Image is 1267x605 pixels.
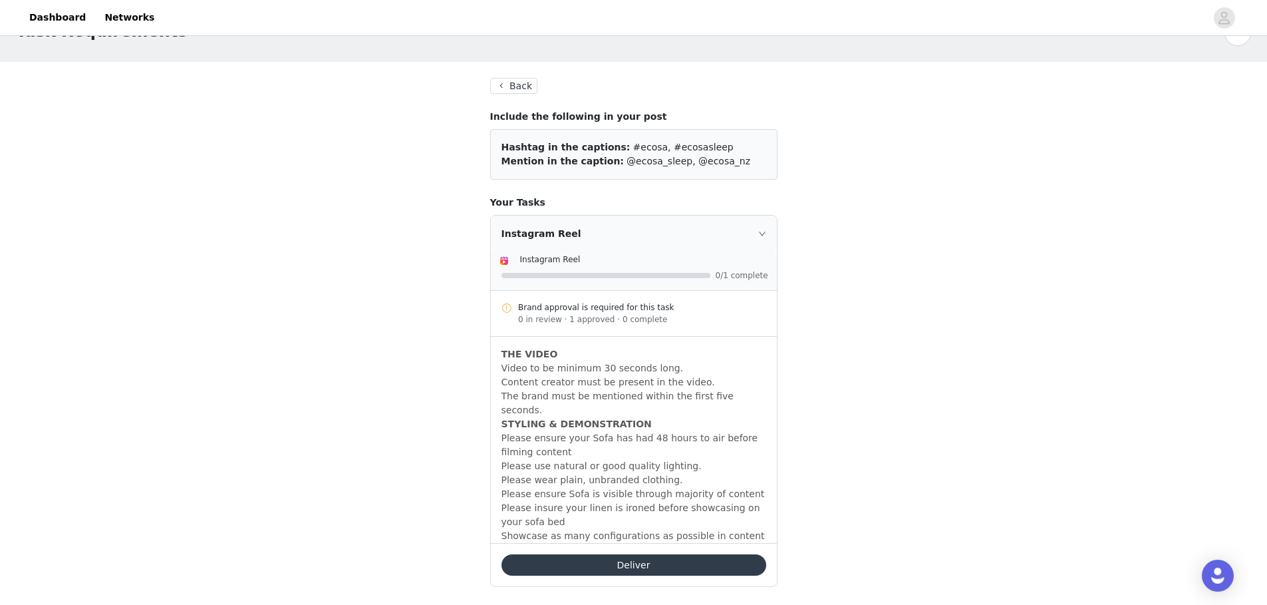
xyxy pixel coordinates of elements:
img: Instagram Reels Icon [499,256,509,266]
span: Video to be minimum 30 seconds long. [501,363,684,373]
span: Please wear plain, unbranded clothing. [501,475,683,485]
button: Back [490,78,538,94]
div: Brand approval is required for this task [518,302,766,313]
span: Mention in the caption: [501,156,624,166]
span: Please insure your linen is ironed before showcasing on your sofa bed [501,503,760,527]
span: Hashtag in the captions: [501,142,631,152]
div: icon: rightInstagram Reel [491,216,777,252]
button: Deliver [501,554,766,576]
div: Open Intercom Messenger [1202,560,1234,592]
h4: Include the following in your post [490,110,777,124]
h4: Your Tasks [490,196,777,210]
span: @ecosa_sleep, @ecosa_nz [627,156,750,166]
span: Please use natural or good quality lighting. [501,461,702,471]
span: The brand must be mentioned within the first five seconds. [501,391,734,415]
span: Showcase as many configurations as possible in content [501,530,765,541]
a: Dashboard [21,3,94,33]
i: icon: right [758,230,766,238]
span: 0/1 complete [716,272,769,280]
div: avatar [1218,7,1230,29]
span: STYLING & DEMONSTRATION [501,419,652,429]
span: Content creator must be present in the video. [501,377,715,387]
span: THE VIDEO [501,349,558,359]
a: Networks [96,3,162,33]
span: Please ensure your Sofa has had 48 hours to air before filming content [501,433,758,457]
span: Please ensure Sofa is visible through majority of content [501,489,765,499]
span: Instagram Reel [520,255,581,264]
div: 0 in review · 1 approved · 0 complete [518,313,766,325]
span: #ecosa, #ecosasleep [633,142,734,152]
